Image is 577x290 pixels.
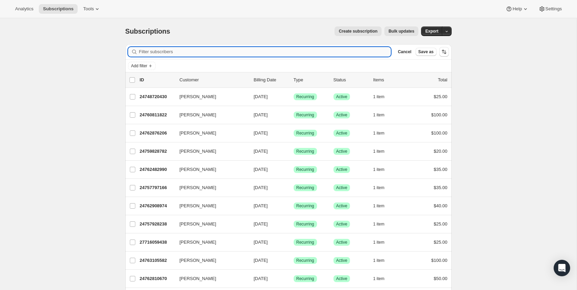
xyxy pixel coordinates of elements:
div: 24760811822[PERSON_NAME][DATE]SuccessRecurringSuccessActive1 item$100.00 [140,110,448,120]
p: 24762876206 [140,130,174,137]
span: Recurring [296,203,314,209]
span: $100.00 [431,130,448,136]
span: Active [336,276,348,281]
p: 27716059438 [140,239,174,246]
button: Create subscription [335,26,382,36]
div: 24757797166[PERSON_NAME][DATE]SuccessRecurringSuccessActive1 item$35.00 [140,183,448,193]
p: 24748720430 [140,93,174,100]
span: [DATE] [254,276,268,281]
p: 24759828782 [140,148,174,155]
button: [PERSON_NAME] [176,182,244,193]
span: Recurring [296,112,314,118]
button: [PERSON_NAME] [176,109,244,120]
button: [PERSON_NAME] [176,237,244,248]
button: [PERSON_NAME] [176,164,244,175]
div: 24748720430[PERSON_NAME][DATE]SuccessRecurringSuccessActive1 item$25.00 [140,92,448,102]
div: 24762908974[PERSON_NAME][DATE]SuccessRecurringSuccessActive1 item$40.00 [140,201,448,211]
button: 1 item [373,237,392,247]
span: Analytics [15,6,33,12]
span: $20.00 [434,149,448,154]
button: 1 item [373,274,392,283]
span: Recurring [296,130,314,136]
div: 24757928238[PERSON_NAME][DATE]SuccessRecurringSuccessActive1 item$25.00 [140,219,448,229]
span: $25.00 [434,240,448,245]
button: [PERSON_NAME] [176,219,244,230]
div: IDCustomerBilling DateTypeStatusItemsTotal [140,77,448,83]
button: [PERSON_NAME] [176,273,244,284]
span: [DATE] [254,112,268,117]
button: Cancel [395,48,414,56]
button: Analytics [11,4,37,14]
span: Active [336,185,348,190]
p: 24762908974 [140,202,174,209]
div: 24762810670[PERSON_NAME][DATE]SuccessRecurringSuccessActive1 item$50.00 [140,274,448,283]
span: [PERSON_NAME] [180,184,216,191]
span: Recurring [296,258,314,263]
span: [DATE] [254,130,268,136]
span: 1 item [373,276,385,281]
span: [DATE] [254,94,268,99]
button: 1 item [373,183,392,193]
button: 1 item [373,201,392,211]
div: 27716059438[PERSON_NAME][DATE]SuccessRecurringSuccessActive1 item$25.00 [140,237,448,247]
button: Subscriptions [39,4,78,14]
span: Active [336,167,348,172]
p: Billing Date [254,77,288,83]
button: Settings [534,4,566,14]
span: [PERSON_NAME] [180,148,216,155]
span: 1 item [373,258,385,263]
span: Active [336,149,348,154]
p: 24762482990 [140,166,174,173]
span: Export [425,28,438,34]
div: Items [373,77,408,83]
p: 24757797166 [140,184,174,191]
span: [PERSON_NAME] [180,221,216,228]
span: [DATE] [254,185,268,190]
span: Active [336,221,348,227]
span: [PERSON_NAME] [180,166,216,173]
span: Subscriptions [125,27,170,35]
span: 1 item [373,94,385,100]
p: Customer [180,77,248,83]
span: 1 item [373,203,385,209]
span: $100.00 [431,112,448,117]
span: 1 item [373,130,385,136]
button: Sort the results [439,47,449,57]
span: Active [336,240,348,245]
button: 1 item [373,219,392,229]
span: [DATE] [254,203,268,208]
span: Recurring [296,276,314,281]
span: $50.00 [434,276,448,281]
span: 1 item [373,167,385,172]
span: [DATE] [254,221,268,227]
button: Export [421,26,442,36]
span: 1 item [373,149,385,154]
p: Total [438,77,447,83]
span: Add filter [131,63,147,69]
span: 1 item [373,240,385,245]
span: $35.00 [434,167,448,172]
button: [PERSON_NAME] [176,255,244,266]
span: [DATE] [254,258,268,263]
button: Save as [416,48,437,56]
span: 1 item [373,112,385,118]
span: 1 item [373,221,385,227]
span: Recurring [296,221,314,227]
p: 24763105582 [140,257,174,264]
span: [PERSON_NAME] [180,239,216,246]
span: [PERSON_NAME] [180,275,216,282]
button: 1 item [373,165,392,174]
span: Active [336,130,348,136]
div: 24759828782[PERSON_NAME][DATE]SuccessRecurringSuccessActive1 item$20.00 [140,147,448,156]
span: Save as [418,49,434,55]
div: 24762482990[PERSON_NAME][DATE]SuccessRecurringSuccessActive1 item$35.00 [140,165,448,174]
span: Tools [83,6,94,12]
span: 1 item [373,185,385,190]
span: [PERSON_NAME] [180,130,216,137]
div: Open Intercom Messenger [554,260,570,276]
span: Recurring [296,94,314,100]
div: 24763105582[PERSON_NAME][DATE]SuccessRecurringSuccessActive1 item$100.00 [140,256,448,265]
button: Tools [79,4,105,14]
button: [PERSON_NAME] [176,128,244,139]
span: Active [336,258,348,263]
